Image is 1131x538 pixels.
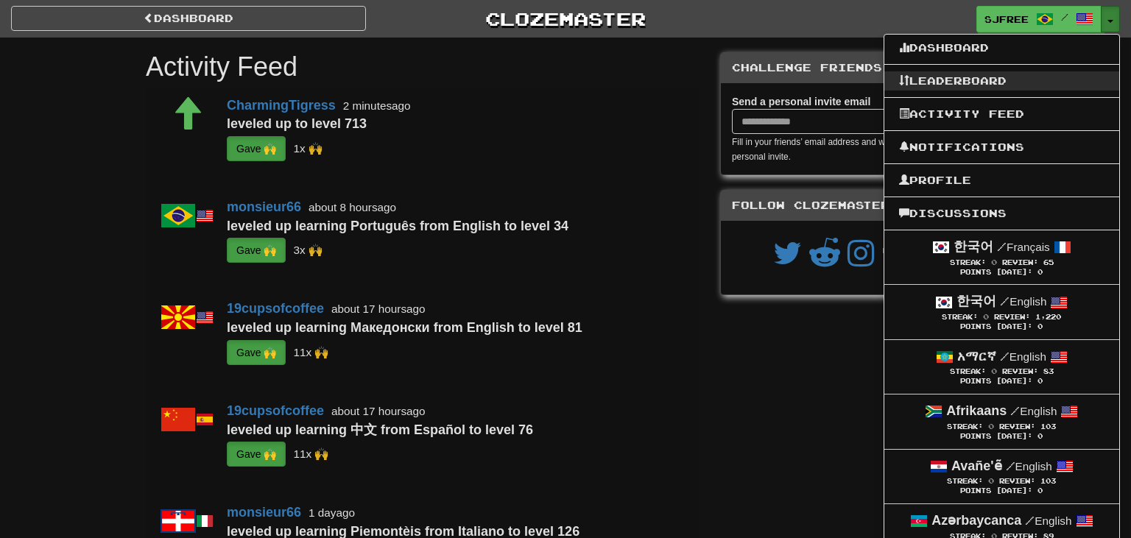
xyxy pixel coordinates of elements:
a: Dashboard [11,6,366,31]
strong: 한국어 [956,294,996,308]
strong: leveled up to level 713 [227,116,367,131]
a: አማርኛ /English Streak: 0 Review: 83 Points [DATE]: 0 [884,340,1119,394]
span: Streak: [950,258,986,266]
span: 0 [991,367,997,375]
span: / [1000,350,1010,363]
span: / [1025,514,1035,527]
a: Notifications [884,138,1119,157]
div: Points [DATE]: 0 [899,432,1104,442]
small: English [1000,350,1046,363]
span: 0 [988,422,994,431]
small: sjfree [293,142,322,155]
span: Streak: [947,422,983,431]
span: 1,220 [1035,313,1061,321]
a: Avañe'ẽ /English Streak: 0 Review: 103 Points [DATE]: 0 [884,450,1119,503]
a: 19cupsofcoffee [227,301,324,316]
a: CharmingTigress [227,98,336,113]
span: Review: [1002,367,1038,375]
small: sjfree<br />a_seal<br />rav3l<br />superwinston<br />JioMc<br />atila_fakacz<br />LuciusVorenusX<... [293,447,328,460]
strong: leveled up learning Português from English to level 34 [227,219,568,233]
div: Points [DATE]: 0 [899,486,1104,496]
span: 103 [1040,422,1056,431]
span: sjfree [984,13,1029,26]
small: about 8 hours ago [309,201,396,213]
small: English [1006,460,1052,472]
div: Challenge Friends [721,53,984,83]
span: / [1000,294,1010,308]
a: 19cupsofcoffee [227,403,324,418]
small: Fill in your friends’ email address and we’ll send them a personal invite. [732,137,946,162]
small: English [1000,295,1046,308]
span: / [1010,404,1020,417]
div: Follow Clozemaster [721,191,984,221]
span: 83 [1043,367,1054,375]
small: 1 day ago [309,506,355,519]
h1: Activity Feed [146,52,698,82]
strong: Azərbaycanca [931,513,1021,528]
a: monsieur66 [227,505,301,520]
div: Points [DATE]: 0 [899,322,1104,332]
strong: Send a personal invite email [732,96,870,107]
a: Leaderboard [884,71,1119,91]
span: 65 [1043,258,1054,266]
div: Points [DATE]: 0 [899,377,1104,386]
span: 103 [1040,477,1056,485]
a: Profile [884,171,1119,190]
a: sjfree / [976,6,1102,32]
div: Points [DATE]: 0 [899,268,1104,277]
span: Streak: [942,313,978,321]
small: Français [997,241,1050,253]
strong: 한국어 [954,239,993,254]
a: 한국어 /Français Streak: 0 Review: 65 Points [DATE]: 0 [884,230,1119,284]
span: Review: [994,313,1030,321]
a: Discussions [884,204,1119,223]
small: 2 minutes ago [343,99,411,112]
span: Review: [999,422,1035,431]
span: / [1061,12,1068,22]
span: 0 [983,312,989,321]
span: 0 [988,476,994,485]
span: / [1006,459,1015,472]
button: Gave 🙌 [227,238,286,263]
strong: Avañe'ẽ [951,459,1002,473]
span: Streak: [947,477,983,485]
a: Afrikaans /English Streak: 0 Review: 103 Points [DATE]: 0 [884,394,1119,448]
a: 한국어 /English Streak: 0 Review: 1,220 Points [DATE]: 0 [884,285,1119,339]
small: English [1010,405,1057,417]
a: Dashboard [884,38,1119,57]
small: sjfree<br />JioMc<br />CharmingTigress [293,244,322,256]
span: Streak: [950,367,986,375]
small: about 17 hours ago [331,302,426,315]
span: / [997,240,1007,253]
span: Review: [999,477,1035,485]
span: Review: [1002,258,1038,266]
a: Clozemaster [388,6,743,32]
small: sjfree<br />a_seal<br />rav3l<br />superwinston<br />JioMc<br />atila_fakacz<br />LuciusVorenusX<... [293,346,328,358]
strong: Afrikaans [946,403,1007,418]
a: monsieur66 [227,199,301,214]
strong: leveled up learning Македонски from English to level 81 [227,320,582,335]
button: Gave 🙌 [227,340,286,365]
strong: አማርኛ [957,349,996,364]
strong: leveled up learning 中文 from Español to level 76 [227,422,533,437]
span: 0 [991,258,997,266]
button: Gave 🙌 [227,442,286,467]
small: about 17 hours ago [331,405,426,417]
a: Activity Feed [884,105,1119,124]
small: English [1025,514,1071,527]
button: Gave 🙌 [227,136,286,161]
